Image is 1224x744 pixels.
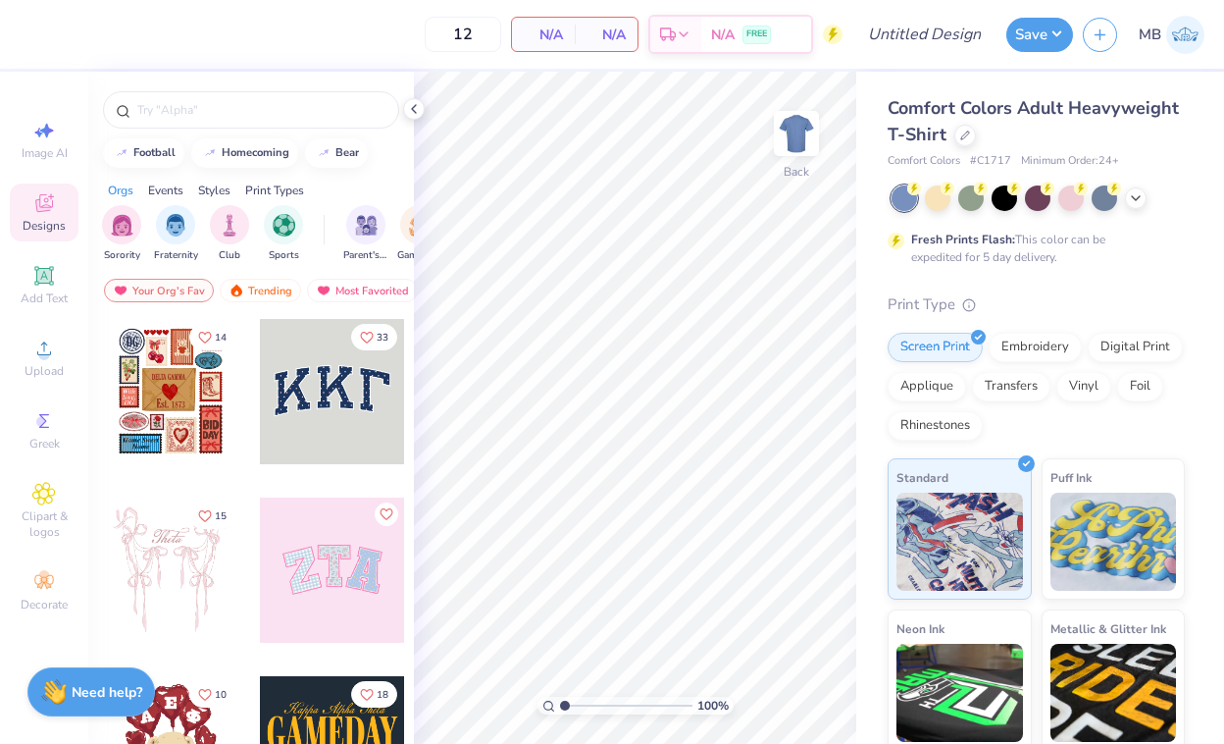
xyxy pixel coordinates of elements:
img: Back [777,114,816,153]
img: Parent's Weekend Image [355,214,378,237]
span: N/A [711,25,735,45]
span: Game Day [397,248,442,263]
span: Upload [25,363,64,379]
span: FREE [746,27,767,41]
div: Vinyl [1056,372,1111,401]
div: homecoming [222,147,289,158]
img: Standard [896,493,1023,591]
span: Minimum Order: 24 + [1021,153,1119,170]
img: trend_line.gif [202,147,218,159]
div: Transfers [972,372,1050,401]
img: Puff Ink [1050,493,1177,591]
div: filter for Sorority [102,205,141,263]
div: Print Type [888,293,1185,316]
span: Comfort Colors [888,153,960,170]
span: Decorate [21,597,68,612]
button: filter button [210,205,249,263]
div: Trending [220,279,301,302]
button: filter button [102,205,141,263]
span: Clipart & logos [10,508,78,540]
img: Sorority Image [111,214,133,237]
span: Greek [29,436,60,452]
img: Metallic & Glitter Ink [1050,644,1177,742]
span: 10 [215,690,227,700]
div: Applique [888,372,966,401]
div: Foil [1117,372,1163,401]
span: 100 % [697,697,729,715]
span: Standard [896,467,948,488]
div: Your Org's Fav [104,279,214,302]
div: Back [784,163,809,181]
span: # C1717 [970,153,1011,170]
span: Sorority [104,248,140,263]
button: filter button [154,205,198,263]
img: Game Day Image [409,214,432,237]
div: filter for Parent's Weekend [343,205,388,263]
img: Mehr Bhatia [1166,16,1204,54]
span: Designs [23,218,66,234]
button: Like [351,681,397,708]
img: Sports Image [273,214,295,237]
div: filter for Sports [264,205,303,263]
span: Metallic & Glitter Ink [1050,618,1166,639]
div: filter for Game Day [397,205,442,263]
span: Image AI [22,145,68,161]
input: Try "Alpha" [135,100,386,120]
button: football [103,138,184,168]
img: Club Image [219,214,240,237]
img: Fraternity Image [165,214,186,237]
button: Like [189,503,235,529]
button: filter button [343,205,388,263]
button: filter button [264,205,303,263]
button: filter button [397,205,442,263]
span: 33 [377,333,388,343]
div: Most Favorited [307,279,418,302]
div: Orgs [108,182,133,199]
button: Like [375,503,398,526]
span: Club [219,248,240,263]
button: Like [351,324,397,350]
strong: Need help? [72,683,142,702]
img: most_fav.gif [113,284,128,297]
button: homecoming [191,138,298,168]
div: Rhinestones [888,411,983,441]
span: 18 [377,690,388,700]
div: Embroidery [989,333,1082,362]
button: bear [305,138,368,168]
span: Comfort Colors Adult Heavyweight T-Shirt [888,96,1179,146]
div: filter for Club [210,205,249,263]
a: MB [1139,16,1204,54]
span: Add Text [21,291,68,306]
div: Digital Print [1088,333,1183,362]
input: – – [425,17,501,52]
span: Sports [269,248,299,263]
div: Events [148,182,183,199]
div: This color can be expedited for 5 day delivery. [911,231,1152,266]
button: Like [189,681,235,708]
img: trend_line.gif [114,147,129,159]
div: filter for Fraternity [154,205,198,263]
span: Puff Ink [1050,467,1092,488]
span: 15 [215,511,227,521]
span: Parent's Weekend [343,248,388,263]
div: Screen Print [888,333,983,362]
div: football [133,147,176,158]
img: trend_line.gif [316,147,331,159]
img: trending.gif [229,284,244,297]
strong: Fresh Prints Flash: [911,232,1015,247]
span: N/A [586,25,626,45]
div: Print Types [245,182,304,199]
div: Styles [198,182,230,199]
span: 14 [215,333,227,343]
div: bear [335,147,359,158]
span: Fraternity [154,248,198,263]
span: Neon Ink [896,618,944,639]
img: most_fav.gif [316,284,331,297]
input: Untitled Design [852,15,996,54]
button: Like [189,324,235,350]
span: MB [1139,24,1161,46]
span: N/A [524,25,563,45]
img: Neon Ink [896,644,1023,742]
button: Save [1006,18,1073,52]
